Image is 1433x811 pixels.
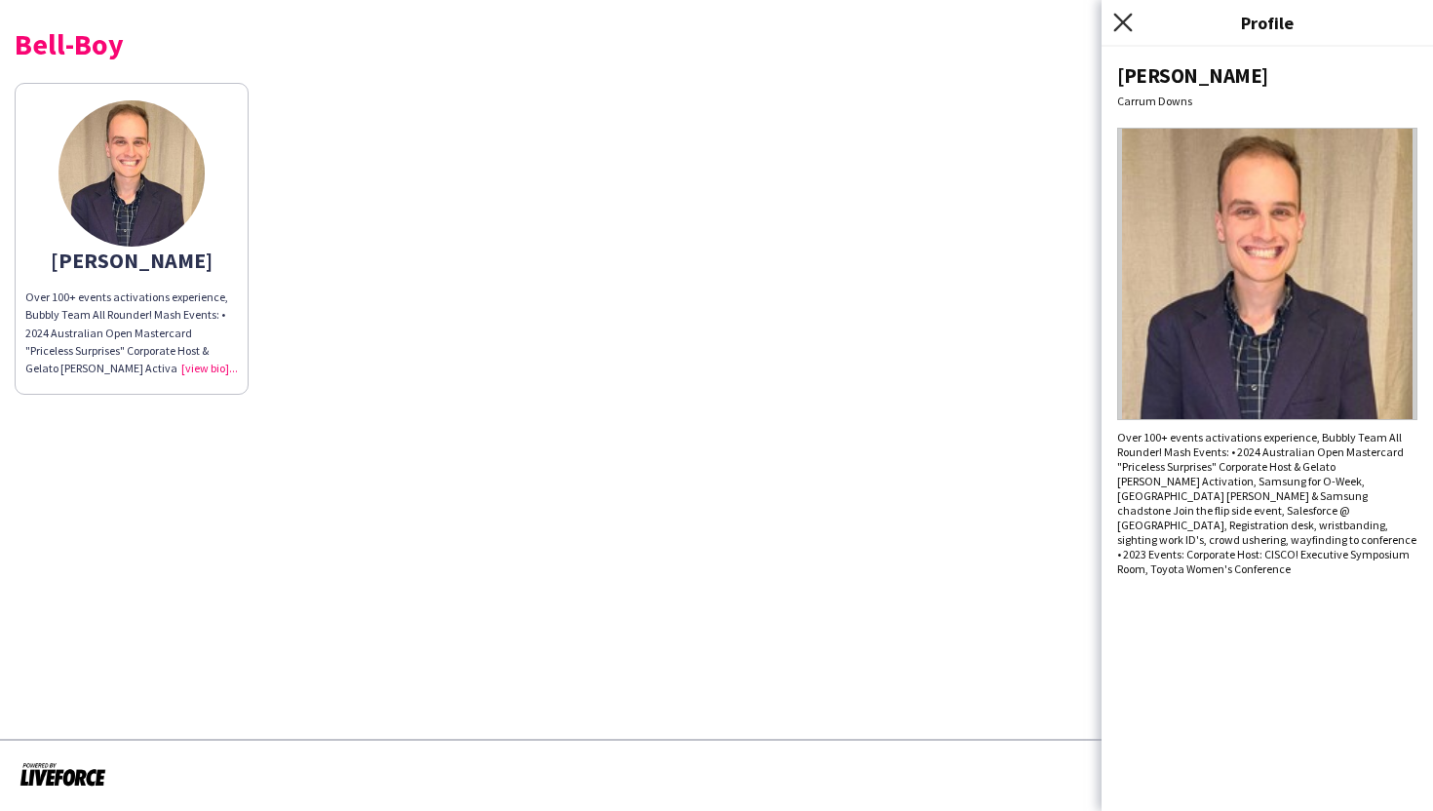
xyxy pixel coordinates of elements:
[1102,10,1433,35] h3: Profile
[25,289,238,377] div: Over 100+ events activations experience, Bubbly Team All Rounder! Mash Events: • 2024 Australian ...
[15,29,1418,58] div: Bell-Boy
[19,760,106,788] img: Powered by Liveforce
[1117,62,1417,89] div: [PERSON_NAME]
[1117,94,1417,108] div: Carrum Downs
[1117,430,1417,576] div: Over 100+ events activations experience, Bubbly Team All Rounder! Mash Events: • 2024 Australian ...
[58,100,205,247] img: thumb-66e0d0a07759b.jpeg
[25,251,238,269] div: [PERSON_NAME]
[1117,128,1417,420] img: Crew avatar or photo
